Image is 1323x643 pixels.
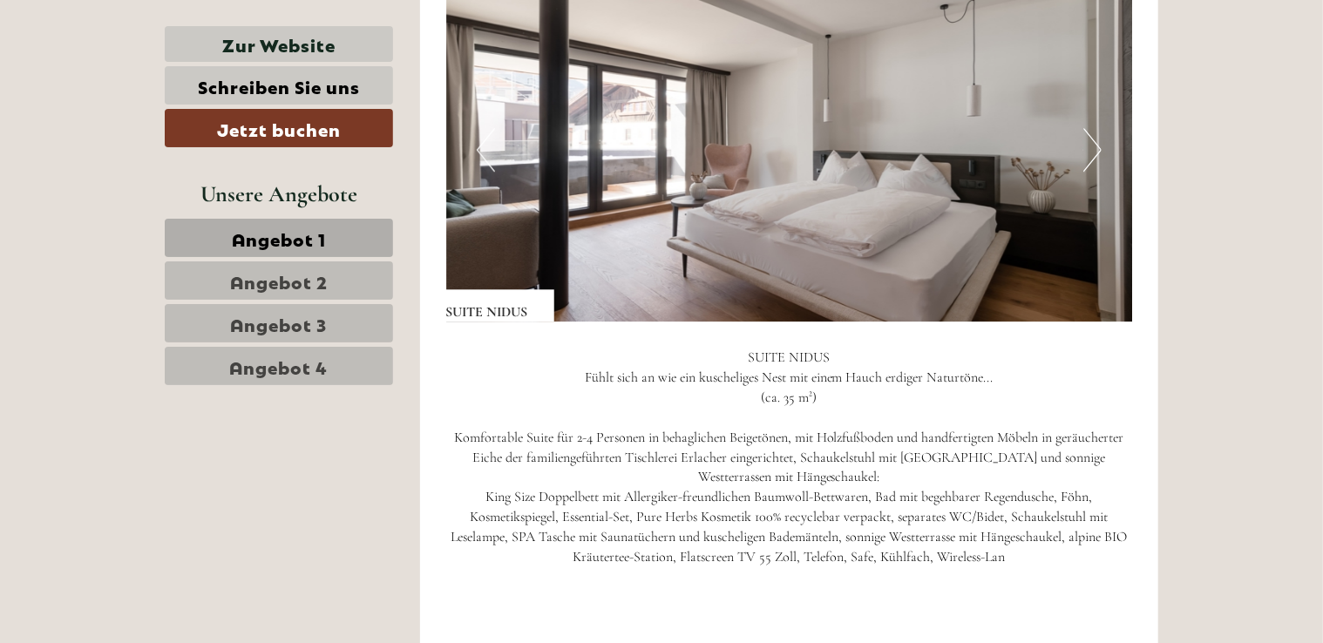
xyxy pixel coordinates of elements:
[230,354,329,378] span: Angebot 4
[165,66,393,105] a: Schreiben Sie uns
[446,348,1133,586] p: SUITE NIDUS Fühlt sich an wie ein kuscheliges Nest mit einem Hauch erdiger Naturtöne... (ca. 35 m...
[165,26,393,62] a: Zur Website
[312,13,375,43] div: [DATE]
[230,268,328,293] span: Angebot 2
[446,289,554,322] div: SUITE NIDUS
[1083,128,1102,172] button: Next
[165,178,393,210] div: Unsere Angebote
[26,85,248,97] small: 20:36
[477,128,495,172] button: Previous
[13,47,256,100] div: Guten Tag, wie können wir Ihnen helfen?
[231,311,328,335] span: Angebot 3
[565,451,687,490] button: Senden
[232,226,326,250] span: Angebot 1
[26,51,248,64] div: [GEOGRAPHIC_DATA]
[165,109,393,147] a: Jetzt buchen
